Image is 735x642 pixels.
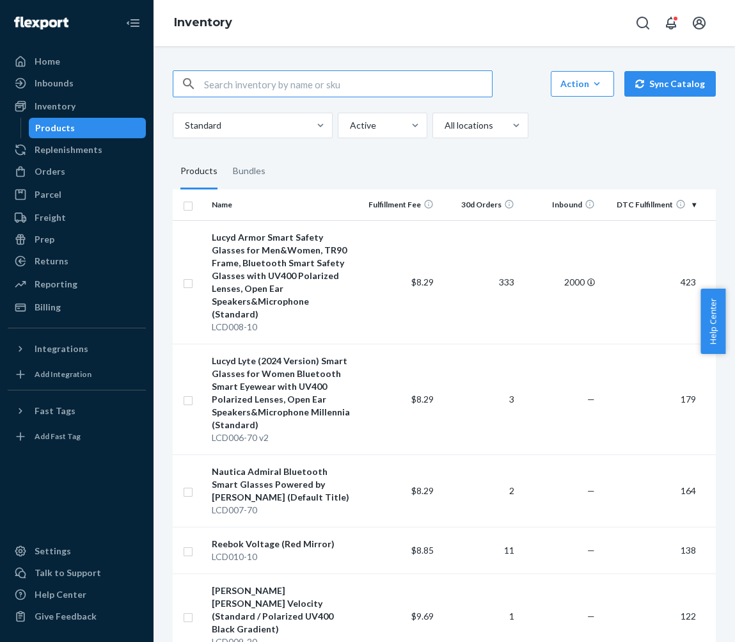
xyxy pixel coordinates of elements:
[8,297,146,317] a: Billing
[212,431,353,444] div: LCD006-70 v2
[519,189,600,220] th: Inbound
[35,301,61,314] div: Billing
[204,71,492,97] input: Search inventory by name or sku
[120,10,146,36] button: Close Navigation
[29,118,146,138] a: Products
[8,426,146,447] a: Add Fast Tag
[8,229,146,250] a: Prep
[439,220,519,344] td: 333
[35,233,54,246] div: Prep
[8,541,146,561] a: Settings
[8,364,146,385] a: Add Integration
[439,344,519,454] td: 3
[233,154,265,189] div: Bundles
[212,355,353,431] div: Lucyd Lyte (2024 Version) Smart Glasses for Women Bluetooth Smart Eyewear with UV400 Polarized Le...
[14,17,68,29] img: Flexport logo
[411,611,434,622] span: $9.69
[180,154,217,189] div: Products
[630,10,656,36] button: Open Search Box
[560,77,605,90] div: Action
[174,15,232,29] a: Inventory
[349,119,350,132] input: Active
[587,485,595,496] span: —
[8,606,146,627] button: Give Feedback
[587,545,595,556] span: —
[212,321,353,333] div: LCD008-10
[35,342,88,355] div: Integrations
[411,277,434,287] span: $8.29
[600,454,701,527] td: 164
[212,504,353,517] div: LCD007-70
[411,394,434,405] span: $8.29
[35,255,68,268] div: Returns
[35,122,75,134] div: Products
[8,251,146,271] a: Returns
[212,584,353,636] div: [PERSON_NAME] [PERSON_NAME] Velocity (Standard / Polarized UV400 Black Gradient)
[35,165,65,178] div: Orders
[212,231,353,321] div: Lucyd Armor Smart Safety Glasses for Men&Women, TR90 Frame, Bluetooth Smart Safety Glasses with U...
[8,96,146,116] a: Inventory
[35,100,75,113] div: Inventory
[35,211,66,224] div: Freight
[8,161,146,182] a: Orders
[587,394,595,405] span: —
[35,545,71,558] div: Settings
[35,610,97,623] div: Give Feedback
[600,189,701,220] th: DTC Fulfillment
[212,465,353,504] div: Nautica Admiral Bluetooth Smart Glasses Powered by [PERSON_NAME] (Default Title)
[8,207,146,228] a: Freight
[658,10,684,36] button: Open notifications
[212,538,353,550] div: Reebok Voltage (Red Mirror)
[35,566,101,579] div: Talk to Support
[443,119,445,132] input: All locations
[8,563,146,583] button: Talk to Support
[439,454,519,527] td: 2
[686,10,712,36] button: Open account menu
[35,55,60,68] div: Home
[358,189,438,220] th: Fulfillment Fee
[164,4,242,42] ol: breadcrumbs
[600,344,701,454] td: 179
[35,278,77,291] div: Reporting
[411,545,434,556] span: $8.85
[207,189,358,220] th: Name
[8,51,146,72] a: Home
[35,188,61,201] div: Parcel
[652,604,722,636] iframe: Opens a widget where you can chat to one of our agents
[519,220,600,344] td: 2000
[35,77,74,90] div: Inbounds
[8,140,146,160] a: Replenishments
[35,369,91,380] div: Add Integration
[600,220,701,344] td: 423
[8,184,146,205] a: Parcel
[184,119,185,132] input: Standard
[700,289,725,354] button: Help Center
[600,527,701,574] td: 138
[8,73,146,93] a: Inbounds
[35,588,86,601] div: Help Center
[439,189,519,220] th: 30d Orders
[212,550,353,563] div: LCD010-10
[35,405,75,417] div: Fast Tags
[8,584,146,605] a: Help Center
[8,339,146,359] button: Integrations
[624,71,716,97] button: Sync Catalog
[551,71,614,97] button: Action
[587,611,595,622] span: —
[439,527,519,574] td: 11
[411,485,434,496] span: $8.29
[8,401,146,421] button: Fast Tags
[8,274,146,294] a: Reporting
[35,431,81,442] div: Add Fast Tag
[35,143,102,156] div: Replenishments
